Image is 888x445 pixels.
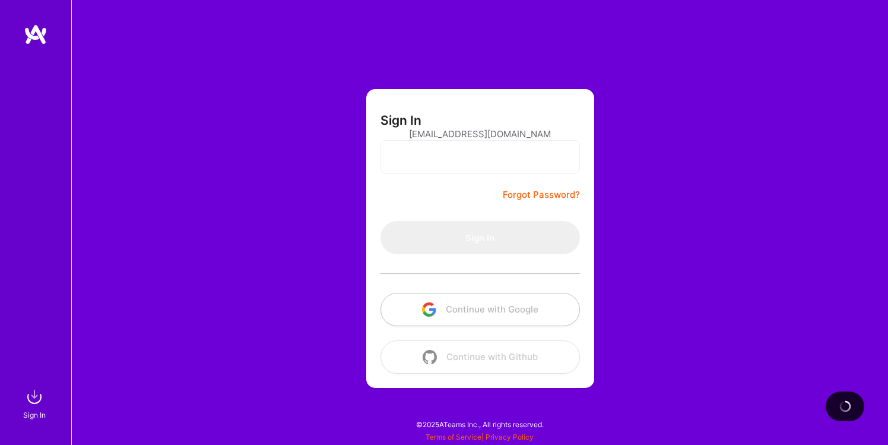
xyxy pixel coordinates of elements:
[23,409,46,421] div: Sign In
[23,385,46,409] img: sign in
[71,409,888,439] div: © 2025 ATeams Inc., All rights reserved.
[426,433,534,441] span: |
[426,433,481,441] a: Terms of Service
[503,188,580,202] a: Forgot Password?
[409,119,551,149] input: Email...
[380,113,421,128] h3: Sign In
[24,24,47,45] img: logo
[380,340,580,374] button: Continue with Github
[486,433,534,441] a: Privacy Policy
[422,302,436,317] img: icon
[25,385,46,421] a: sign inSign In
[839,400,851,412] img: loading
[380,221,580,254] button: Sign In
[423,350,437,364] img: icon
[380,293,580,326] button: Continue with Google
